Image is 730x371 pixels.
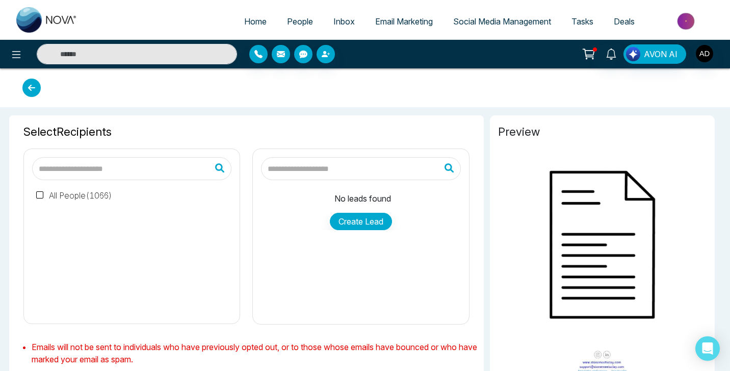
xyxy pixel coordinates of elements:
[453,16,551,27] span: Social Media Management
[614,16,635,27] span: Deals
[623,44,686,64] button: AVON AI
[498,123,707,140] span: Preview
[696,45,713,62] img: User Avatar
[561,12,604,31] a: Tasks
[32,341,478,365] li: Emails will not be sent to individuals who have previously opted out, or to those whose emails ha...
[604,12,645,31] a: Deals
[443,12,561,31] a: Social Media Management
[571,16,593,27] span: Tasks
[644,48,677,60] span: AVON AI
[36,191,45,201] input: All People(1066)
[695,336,720,361] div: Open Intercom Messenger
[498,140,707,349] img: novacrm
[265,192,460,205] p: No leads found
[626,47,640,61] img: Lead Flow
[277,12,323,31] a: People
[36,189,112,202] label: All People ( 1066 )
[330,213,392,230] button: Create Lead
[333,16,355,27] span: Inbox
[375,16,433,27] span: Email Marketing
[16,7,77,33] img: Nova CRM Logo
[287,16,313,27] span: People
[365,12,443,31] a: Email Marketing
[650,10,724,33] img: Market-place.gif
[23,123,470,140] span: Select Recipients
[244,16,267,27] span: Home
[234,12,277,31] a: Home
[323,12,365,31] a: Inbox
